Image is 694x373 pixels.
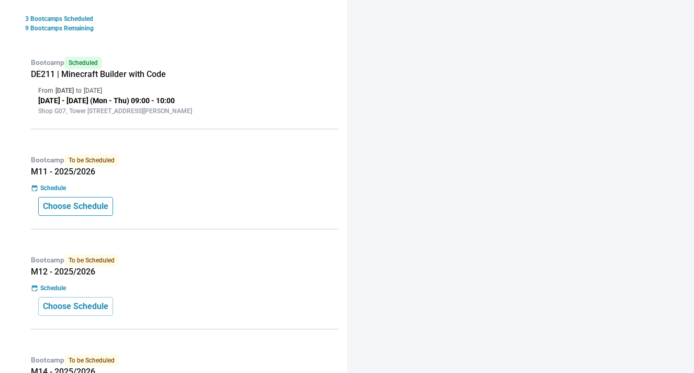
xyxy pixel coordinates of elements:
[31,354,339,367] p: Bootcamp
[40,183,66,193] p: Schedule
[64,154,119,167] span: To be Scheduled
[43,300,108,313] p: Choose Schedule
[31,57,339,69] p: Bootcamp
[55,86,74,95] p: [DATE]
[38,95,331,106] p: [DATE] - [DATE] (Mon - Thu) 09:00 - 10:00
[64,254,119,267] span: To be Scheduled
[40,283,66,293] p: Schedule
[31,267,339,277] h5: M12 - 2025/2026
[31,167,339,177] h5: M11 - 2025/2026
[31,254,339,267] p: Bootcamp
[64,57,102,69] span: Scheduled
[76,86,82,95] p: to
[31,69,339,80] h5: DE211 | Minecraft Builder with Code
[84,86,102,95] p: [DATE]
[25,24,339,33] p: 9 Bootcamps Remaining
[31,154,339,167] p: Bootcamp
[38,197,113,216] button: Choose Schedule
[38,86,53,95] p: From
[38,297,113,316] button: Choose Schedule
[64,354,119,367] span: To be Scheduled
[43,200,108,213] p: Choose Schedule
[25,14,339,24] p: 3 Bootcamps Scheduled
[38,106,331,116] p: Shop G07, Tower [STREET_ADDRESS][PERSON_NAME]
